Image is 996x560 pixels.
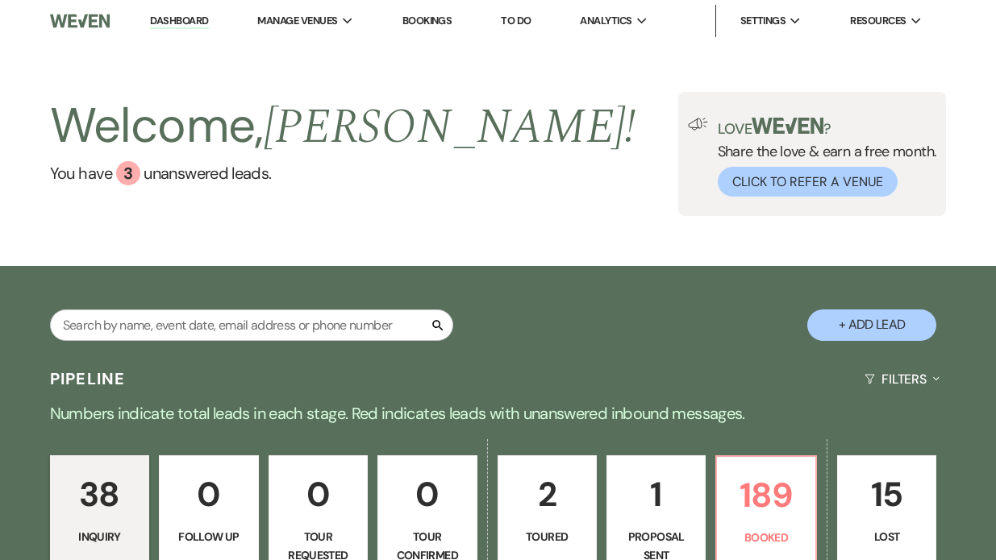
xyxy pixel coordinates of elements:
[708,118,937,197] div: Share the love & earn a free month.
[848,467,926,521] p: 15
[727,529,805,546] p: Booked
[50,309,453,341] input: Search by name, event date, email address or phone number
[501,14,531,27] a: To Do
[402,14,452,27] a: Bookings
[848,528,926,545] p: Lost
[279,467,357,521] p: 0
[858,358,946,400] button: Filters
[688,118,708,131] img: loud-speaker-illustration.svg
[850,13,906,29] span: Resources
[580,13,631,29] span: Analytics
[718,167,898,197] button: Click to Refer a Venue
[752,118,823,134] img: weven-logo-green.svg
[60,467,139,521] p: 38
[169,528,248,545] p: Follow Up
[617,467,695,521] p: 1
[257,13,337,29] span: Manage Venues
[60,528,139,545] p: Inquiry
[50,92,636,161] h2: Welcome,
[508,528,586,545] p: Toured
[264,90,636,164] span: [PERSON_NAME] !
[740,13,786,29] span: Settings
[116,161,140,185] div: 3
[50,4,110,38] img: Weven Logo
[50,367,126,390] h3: Pipeline
[508,467,586,521] p: 2
[169,467,248,521] p: 0
[388,467,466,521] p: 0
[50,161,636,185] a: You have 3 unanswered leads.
[718,118,937,136] p: Love ?
[150,14,208,29] a: Dashboard
[807,309,936,341] button: + Add Lead
[727,468,805,522] p: 189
